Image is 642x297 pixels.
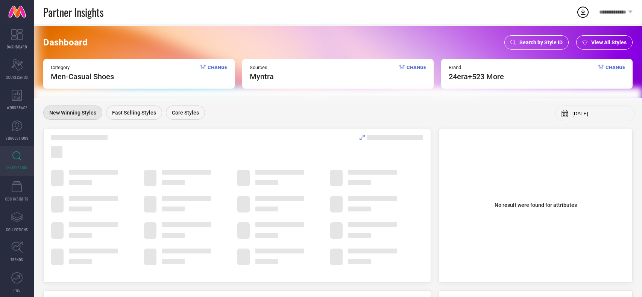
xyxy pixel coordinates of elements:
span: Sources [250,65,274,70]
span: Change [208,65,227,81]
span: No result were found for attributes [495,202,577,208]
span: View All Styles [591,39,627,45]
span: myntra [250,72,274,81]
input: Select month [572,111,629,116]
span: 24era +523 More [449,72,504,81]
span: INSPIRATION [6,164,27,170]
span: Men-Casual Shoes [51,72,114,81]
span: Core Styles [172,110,199,116]
span: Dashboard [43,37,88,48]
span: Search by Style ID [519,39,563,45]
div: Analyse [360,135,423,140]
span: Change [606,65,625,81]
span: FWD [14,287,21,293]
span: DASHBOARD [7,44,27,50]
span: SUGGESTIONS [6,135,29,141]
div: Open download list [576,5,590,19]
span: CDC INSIGHTS [5,196,29,202]
span: Change [407,65,426,81]
span: SCORECARDS [6,74,28,80]
span: New Winning Styles [49,110,96,116]
span: Brand [449,65,504,70]
span: COLLECTIONS [6,227,28,232]
span: WORKSPACE [7,105,27,110]
span: Category [51,65,114,70]
span: Fast Selling Styles [112,110,156,116]
span: TRENDS [11,257,23,262]
span: Partner Insights [43,5,103,20]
